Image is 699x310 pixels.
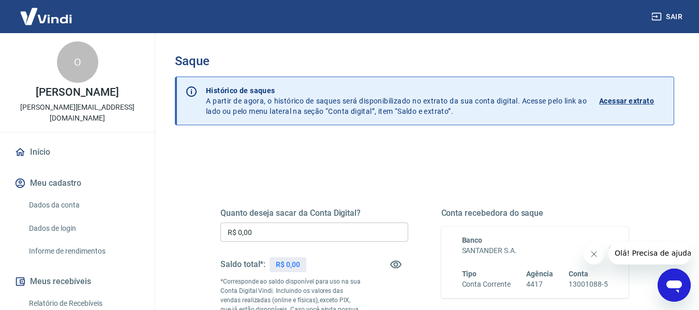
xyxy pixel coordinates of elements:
h5: Saldo total*: [220,259,265,270]
p: Acessar extrato [599,96,654,106]
h6: SANTANDER S.A. [462,245,608,256]
iframe: Fechar mensagem [584,244,604,264]
img: Vindi [12,1,80,32]
button: Meus recebíveis [12,270,142,293]
h5: Quanto deseja sacar da Conta Digital? [220,208,408,218]
a: Acessar extrato [599,85,665,116]
p: [PERSON_NAME] [36,87,118,98]
span: Agência [526,270,553,278]
iframe: Botão para abrir a janela de mensagens [658,269,691,302]
span: Conta [569,270,588,278]
h3: Saque [175,54,674,68]
a: Dados da conta [25,195,142,216]
p: Histórico de saques [206,85,587,96]
a: Início [12,141,142,164]
p: [PERSON_NAME][EMAIL_ADDRESS][DOMAIN_NAME] [8,102,146,124]
p: R$ 0,00 [276,259,300,270]
span: Tipo [462,270,477,278]
button: Sair [649,7,687,26]
a: Dados de login [25,218,142,239]
span: Banco [462,236,483,244]
h6: Conta Corrente [462,279,511,290]
p: A partir de agora, o histórico de saques será disponibilizado no extrato da sua conta digital. Ac... [206,85,587,116]
iframe: Mensagem da empresa [608,242,691,264]
h6: 13001088-5 [569,279,608,290]
span: Olá! Precisa de ajuda? [6,7,87,16]
a: Informe de rendimentos [25,241,142,262]
button: Meu cadastro [12,172,142,195]
h6: 4417 [526,279,553,290]
h5: Conta recebedora do saque [441,208,629,218]
div: O [57,41,98,83]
